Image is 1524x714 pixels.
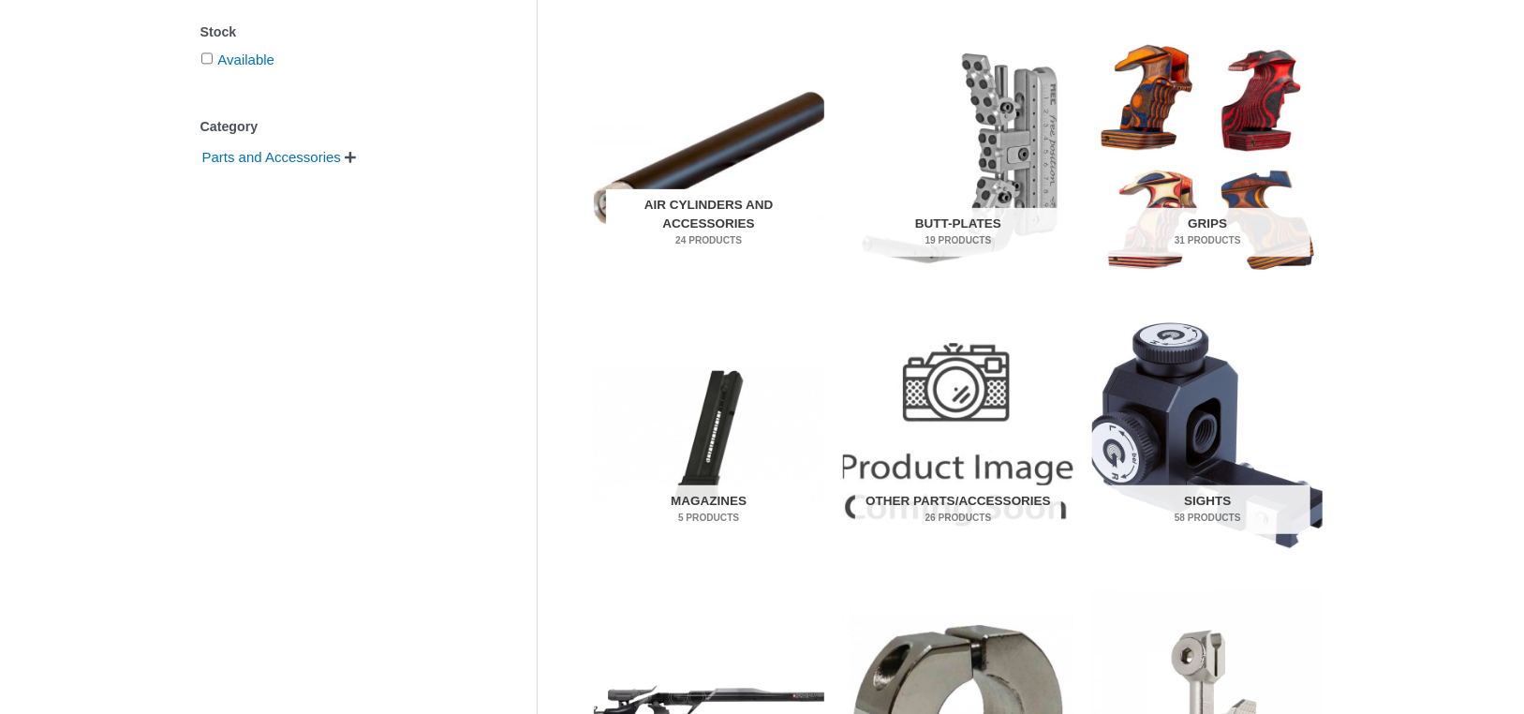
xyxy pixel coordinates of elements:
img: Grips [1092,37,1323,279]
img: Butt-Plates [843,37,1073,279]
a: Visit product category Magazines [594,315,824,557]
a: Visit product category Other Parts/Accessories [843,315,1073,557]
a: Visit product category Butt-Plates [843,37,1073,279]
h2: Sights [1105,485,1310,534]
mark: 19 Products [855,233,1060,247]
h2: Magazines [606,485,811,534]
div: Category [200,113,481,141]
input: Available [201,52,214,65]
mark: 24 Products [606,233,811,247]
img: Other Parts/Accessories [843,315,1073,557]
mark: 31 Products [1105,233,1310,247]
h2: Butt-Plates [855,208,1060,257]
div: Stock [200,19,481,46]
h2: Other Parts/Accessories [855,485,1060,534]
mark: 58 Products [1105,511,1310,525]
h2: Air Cylinders and Accessories [606,189,811,257]
mark: 5 Products [606,511,811,525]
img: Air Cylinders and Accessories [594,37,824,279]
span:  [345,151,356,164]
a: Available [217,52,274,67]
a: Visit product category Air Cylinders and Accessories [594,37,824,279]
a: Parts and Accessories [200,148,343,164]
mark: 26 Products [855,511,1060,525]
a: Visit product category Grips [1092,37,1323,279]
img: Sights [1092,315,1323,557]
a: Visit product category Sights [1092,315,1323,557]
span: Parts and Accessories [200,141,343,173]
h2: Grips [1105,208,1310,257]
img: Magazines [594,315,824,557]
